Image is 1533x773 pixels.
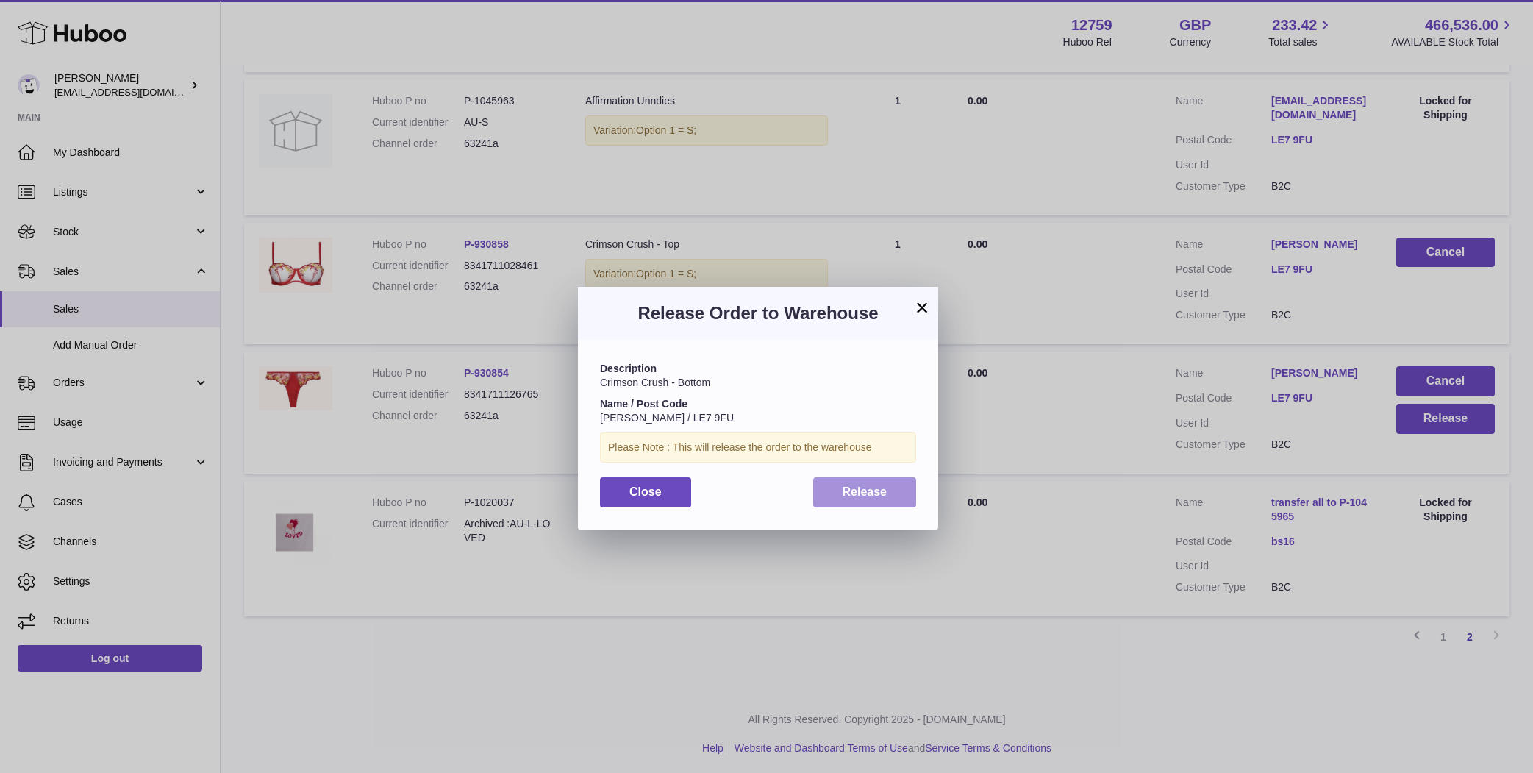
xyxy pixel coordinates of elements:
span: Close [629,485,662,498]
div: Please Note : This will release the order to the warehouse [600,432,916,463]
button: × [913,299,931,316]
strong: Name / Post Code [600,398,687,410]
span: Release [843,485,887,498]
strong: Description [600,363,657,374]
h3: Release Order to Warehouse [600,302,916,325]
button: Release [813,477,917,507]
span: [PERSON_NAME] / LE7 9FU [600,412,734,424]
span: Crimson Crush - Bottom [600,377,710,388]
button: Close [600,477,691,507]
